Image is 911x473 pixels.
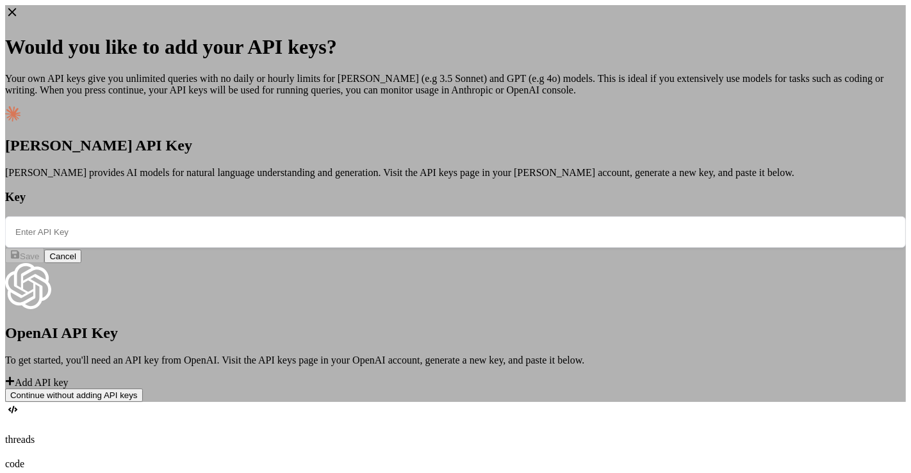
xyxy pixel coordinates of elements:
button: Continue without adding API keys [5,389,143,402]
span: Save [20,252,39,261]
input: Enter API Key [5,216,906,248]
h2: [PERSON_NAME] API Key [5,137,906,154]
p: To get started, you'll need an API key from OpenAI. Visit the in your OpenAI account, generate a ... [5,355,906,366]
label: code [5,458,24,469]
span: API keys page [258,355,318,365]
p: Your own API keys give you unlimited queries with no daily or hourly limits for [PERSON_NAME] (e.... [5,73,906,96]
p: [PERSON_NAME] provides AI models for natural language understanding and generation. Visit the in ... [5,167,906,179]
button: Cancel [44,250,81,263]
h3: Key [5,190,906,204]
span: API keys page [420,167,479,178]
h2: OpenAI API Key [5,325,906,342]
h1: Would you like to add your API keys? [5,35,906,59]
button: Save [5,248,44,263]
label: threads [5,434,35,445]
span: Add API key [15,377,69,388]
